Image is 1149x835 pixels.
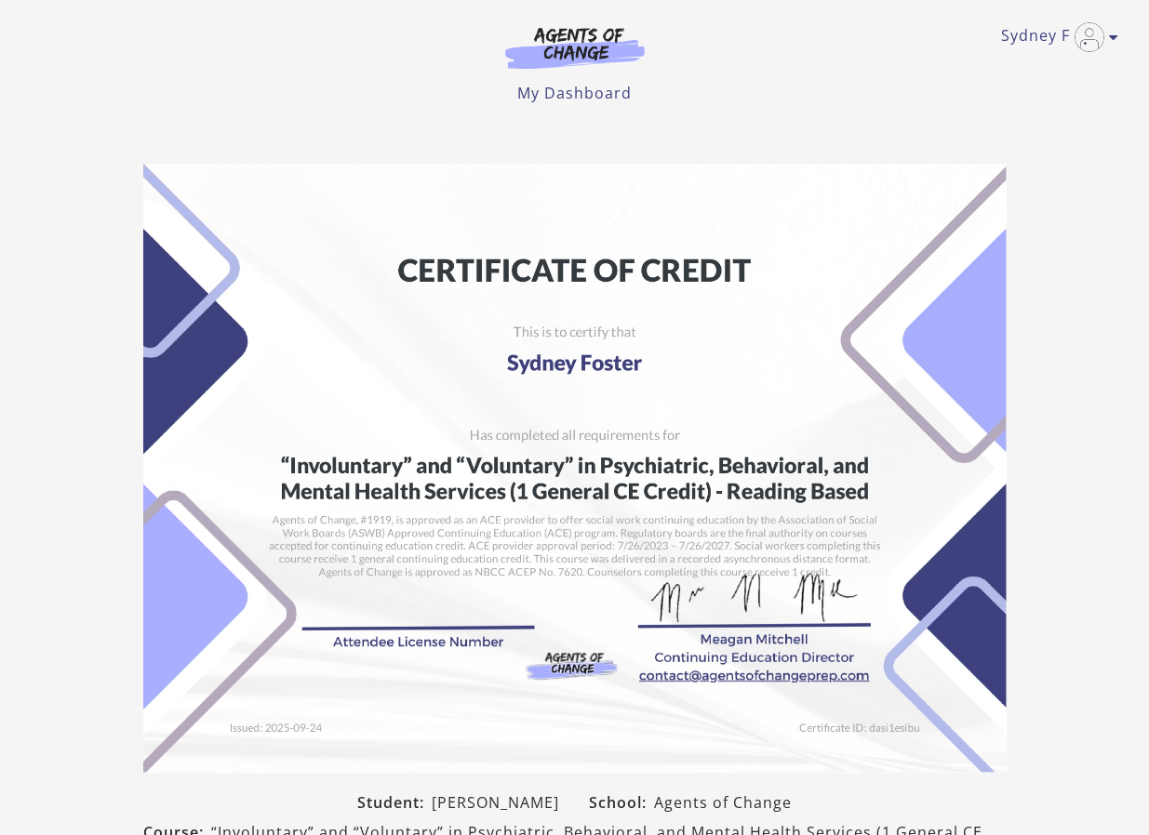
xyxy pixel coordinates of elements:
span: [PERSON_NAME] [432,791,559,814]
a: My Dashboard [517,83,632,103]
span: Agents of Change [654,791,792,814]
img: Agents of Change Logo [486,26,664,69]
a: Toggle menu [1001,22,1109,52]
img: Certificate [143,164,1007,773]
span: Student: [357,791,432,814]
span: School: [589,791,654,814]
